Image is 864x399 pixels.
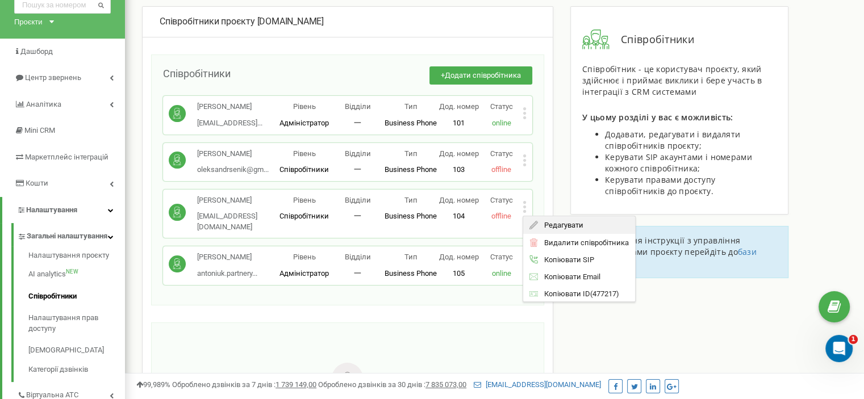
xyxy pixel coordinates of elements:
[345,149,371,158] span: Відділи
[345,102,371,111] span: Відділи
[849,335,858,344] span: 1
[439,102,478,111] span: Дод. номер
[25,153,108,161] span: Маркетплейс інтеграцій
[279,119,329,127] span: Адміністратор
[26,100,61,108] span: Аналiтика
[197,119,262,127] span: [EMAIL_ADDRESS]...
[293,102,316,111] span: Рівень
[28,362,125,375] a: Категорії дзвінків
[491,212,511,220] span: offline
[491,165,511,174] span: offline
[354,212,361,220] span: 一
[354,119,361,127] span: 一
[293,196,316,204] span: Рівень
[197,252,257,263] p: [PERSON_NAME]
[279,165,329,174] span: Співробітники
[491,269,511,278] span: online
[523,285,635,302] div: ( 477217 )
[385,212,437,220] span: Business Phone
[160,16,255,27] span: Співробітники проєкту
[136,380,170,389] span: 99,989%
[445,71,521,79] span: Додати співробітника
[318,380,466,389] span: Оброблено дзвінків за 30 днів :
[605,152,752,174] span: Керувати SIP акаунтами і номерами кожного співробітника;
[2,197,125,224] a: Налаштування
[160,15,536,28] div: [DOMAIN_NAME]
[437,268,480,279] p: 105
[538,256,594,263] span: Копіювати SIP
[437,165,480,175] p: 103
[279,212,329,220] span: Співробітники
[610,32,694,47] span: Співробітники
[439,196,478,204] span: Дод. номер
[538,239,628,246] span: Видалити співробітника
[385,269,437,278] span: Business Phone
[490,102,512,111] span: Статус
[579,235,740,257] span: Для отримання інструкції з управління співробітниками проєкту перейдіть до
[197,149,269,159] p: [PERSON_NAME]
[172,380,316,389] span: Оброблено дзвінків за 7 днів :
[197,269,257,278] span: antoniuk.partnery...
[14,16,43,27] div: Проєкти
[825,335,853,362] iframe: Intercom live chat
[28,250,125,264] a: Налаштування проєкту
[404,149,418,158] span: Тип
[425,380,466,389] u: 7 835 073,00
[26,179,48,187] span: Кошти
[605,129,740,151] span: Додавати, редагувати і видаляти співробітників проєкту;
[345,253,371,261] span: Відділи
[437,211,480,222] p: 104
[27,231,107,242] span: Загальні налаштування
[17,223,125,246] a: Загальні налаштування
[437,118,480,129] p: 101
[582,64,762,97] span: Співробітник - це користувач проєкту, який здійснює і приймає виклики і бере участь в інтеграції ...
[605,174,715,196] span: Керувати правами доступу співробітників до проєкту.
[28,263,125,285] a: AI analyticsNEW
[345,196,371,204] span: Відділи
[197,165,269,174] span: oleksandrsenik@gm...
[25,73,81,82] span: Центр звернень
[404,196,418,204] span: Тип
[538,273,600,280] span: Копіювати Email
[279,269,329,278] span: Адміністратор
[197,211,278,232] p: [EMAIL_ADDRESS][DOMAIN_NAME]
[20,47,53,56] span: Дашборд
[385,119,437,127] span: Business Phone
[439,253,478,261] span: Дод. номер
[24,126,55,135] span: Mini CRM
[354,269,361,278] span: 一
[354,165,361,174] span: 一
[490,253,512,261] span: Статус
[385,165,437,174] span: Business Phone
[474,380,601,389] a: [EMAIL_ADDRESS][DOMAIN_NAME]
[293,149,316,158] span: Рівень
[582,112,733,123] span: У цьому розділі у вас є можливість:
[490,149,512,158] span: Статус
[439,149,478,158] span: Дод. номер
[197,195,278,206] p: [PERSON_NAME]
[28,339,125,362] a: [DEMOGRAPHIC_DATA]
[28,307,125,339] a: Налаштування прав доступу
[26,205,77,214] span: Налаштування
[28,285,125,308] a: Співробітники
[404,253,418,261] span: Тип
[490,196,512,204] span: Статус
[197,102,262,112] p: [PERSON_NAME]
[293,253,316,261] span: Рівень
[429,66,532,85] button: +Додати співробітника
[404,102,418,111] span: Тип
[538,221,583,229] span: Редагувати
[276,380,316,389] u: 1 739 149,00
[163,68,231,79] span: Співробітники
[538,290,590,297] span: Копіювати ID
[491,119,511,127] span: online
